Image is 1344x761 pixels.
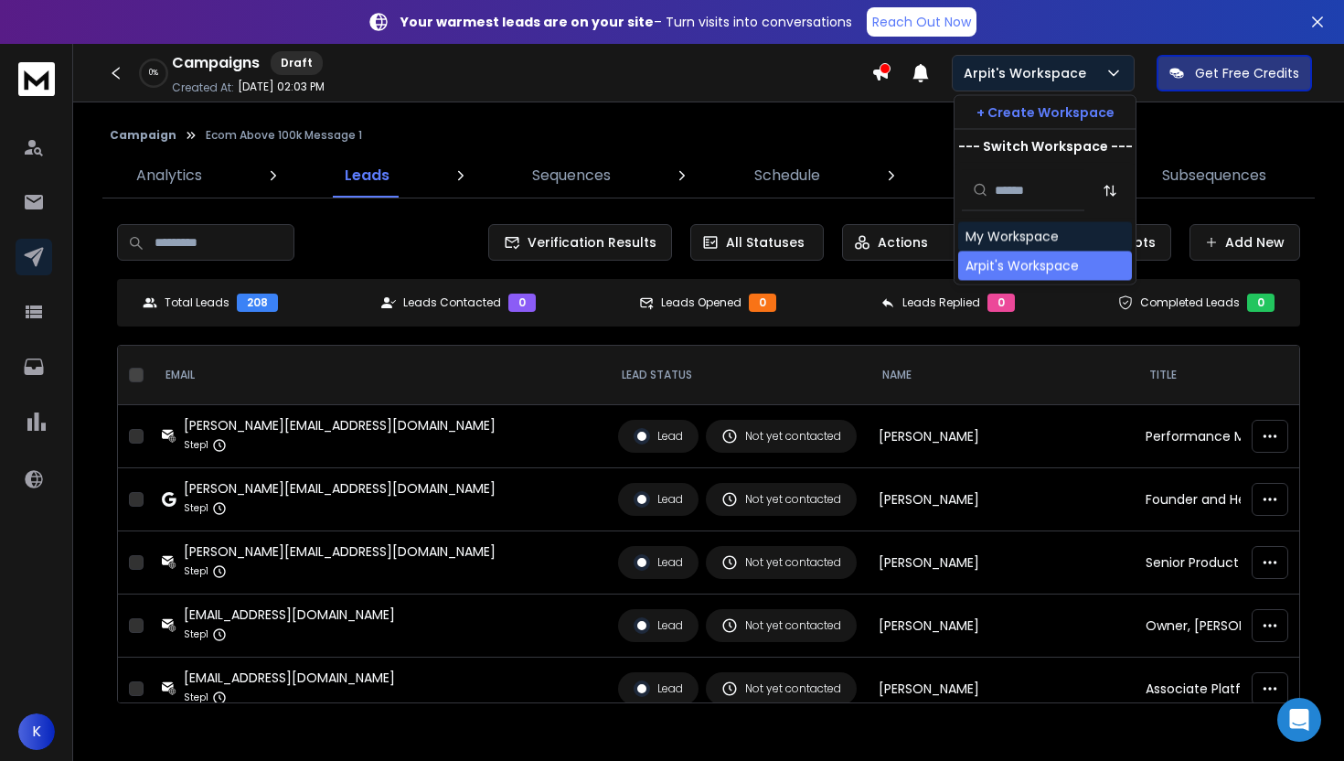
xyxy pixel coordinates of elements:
[721,428,841,445] div: Not yet contacted
[18,713,55,750] button: K
[184,436,208,455] p: Step 1
[964,64,1093,82] p: Arpit's Workspace
[165,295,229,310] p: Total Leads
[1135,531,1295,595] td: Senior Product Marketing Manager, Womens
[184,669,395,687] div: [EMAIL_ADDRESS][DOMAIN_NAME]
[184,606,395,624] div: [EMAIL_ADDRESS][DOMAIN_NAME]
[634,554,683,571] div: Lead
[721,554,841,571] div: Not yet contacted
[749,294,776,312] div: 0
[878,233,928,252] p: Actions
[868,468,1135,531] td: [PERSON_NAME]
[1162,165,1266,187] p: Subsequences
[1151,154,1277,198] a: Subsequences
[149,68,158,79] p: 0 %
[18,62,55,96] img: logo
[868,595,1135,658] td: [PERSON_NAME]
[952,154,1030,198] a: Options
[1247,294,1275,312] div: 0
[634,681,683,697] div: Lead
[1135,595,1295,658] td: Owner, [PERSON_NAME]'s House
[1135,346,1295,405] th: title
[965,228,1059,246] div: My Workspace
[400,13,654,31] strong: Your warmest leads are on your site
[508,294,536,312] div: 0
[955,96,1136,129] button: + Create Workspace
[872,13,971,31] p: Reach Out Now
[902,295,980,310] p: Leads Replied
[868,346,1135,405] th: NAME
[125,154,213,198] a: Analytics
[634,428,683,445] div: Lead
[726,233,805,252] p: All Statuses
[754,165,820,187] p: Schedule
[184,563,208,581] p: Step 1
[976,103,1115,122] p: + Create Workspace
[1157,55,1312,91] button: Get Free Credits
[634,491,683,508] div: Lead
[1135,405,1295,468] td: Performance Marketing Director
[184,499,208,518] p: Step 1
[334,154,400,198] a: Leads
[136,165,202,187] p: Analytics
[532,165,611,187] p: Sequences
[958,137,1133,155] p: --- Switch Workspace ---
[206,128,362,143] p: Ecom Above 100k Message 1
[521,154,622,198] a: Sequences
[345,165,389,187] p: Leads
[721,491,841,508] div: Not yet contacted
[661,295,741,310] p: Leads Opened
[1189,224,1300,261] button: Add New
[151,346,607,405] th: EMAIL
[184,689,208,707] p: Step 1
[1092,172,1128,209] button: Sort by Sort A-Z
[1195,64,1299,82] p: Get Free Credits
[184,416,496,434] div: [PERSON_NAME][EMAIL_ADDRESS][DOMAIN_NAME]
[721,681,841,697] div: Not yet contacted
[238,80,325,94] p: [DATE] 02:03 PM
[184,626,208,644] p: Step 1
[400,13,852,31] p: – Turn visits into conversations
[607,346,868,405] th: LEAD STATUS
[110,128,176,143] button: Campaign
[987,294,1015,312] div: 0
[868,405,1135,468] td: [PERSON_NAME]
[488,224,672,261] button: Verification Results
[1140,295,1240,310] p: Completed Leads
[1277,698,1321,742] div: Open Intercom Messenger
[1135,468,1295,531] td: Founder and Head Coach MyCoach School App / Host
[172,80,234,95] p: Created At:
[1135,658,1295,721] td: Associate Platform Owner
[743,154,831,198] a: Schedule
[965,257,1079,275] div: Arpit's Workspace
[237,294,278,312] div: 208
[172,52,260,74] h1: Campaigns
[634,617,683,634] div: Lead
[520,233,656,252] span: Verification Results
[868,658,1135,721] td: [PERSON_NAME]
[867,7,976,37] a: Reach Out Now
[721,617,841,634] div: Not yet contacted
[184,542,496,561] div: [PERSON_NAME][EMAIL_ADDRESS][DOMAIN_NAME]
[271,51,323,75] div: Draft
[184,479,496,498] div: [PERSON_NAME][EMAIL_ADDRESS][DOMAIN_NAME]
[403,295,501,310] p: Leads Contacted
[868,531,1135,595] td: [PERSON_NAME]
